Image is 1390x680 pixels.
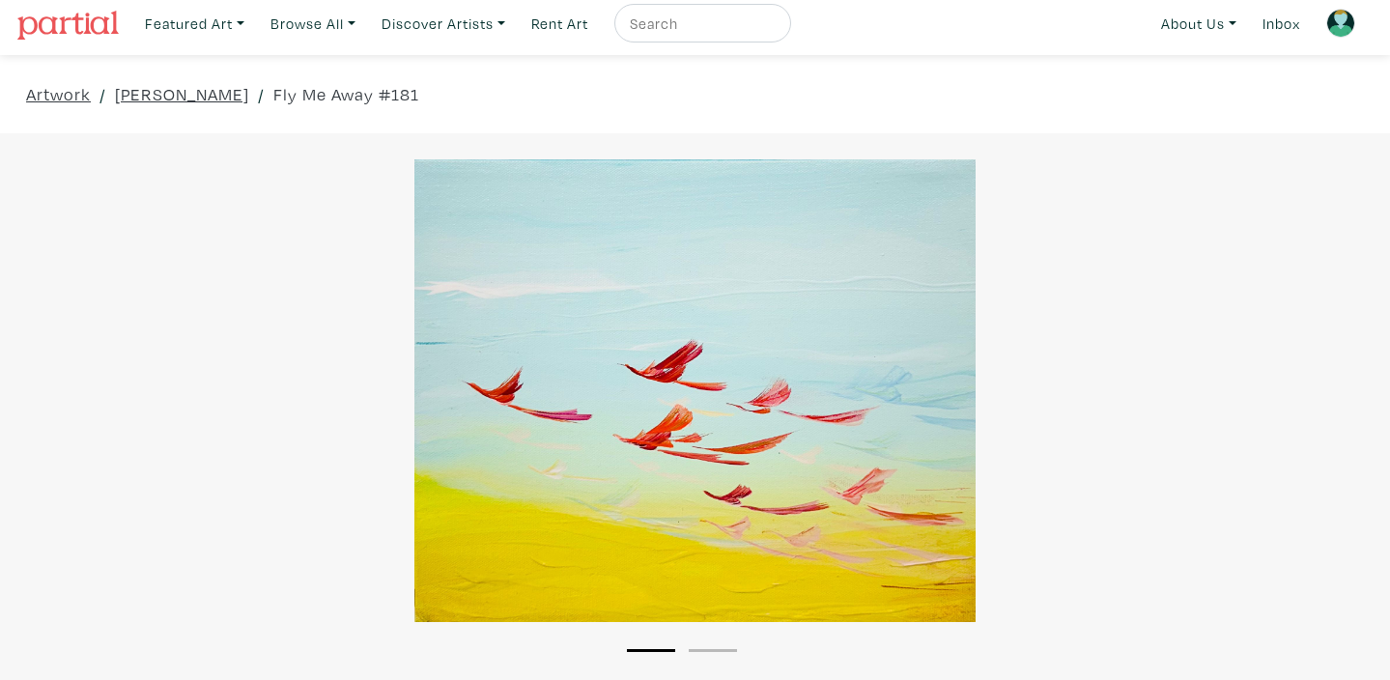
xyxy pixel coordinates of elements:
[523,4,597,43] a: Rent Art
[627,649,675,652] button: 1 of 2
[26,81,91,107] a: Artwork
[115,81,249,107] a: [PERSON_NAME]
[258,81,265,107] span: /
[136,4,253,43] a: Featured Art
[1326,9,1355,38] img: avatar.png
[262,4,364,43] a: Browse All
[99,81,106,107] span: /
[373,4,514,43] a: Discover Artists
[628,12,773,36] input: Search
[689,649,737,652] button: 2 of 2
[1254,4,1309,43] a: Inbox
[1152,4,1245,43] a: About Us
[273,81,419,107] a: Fly Me Away #181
